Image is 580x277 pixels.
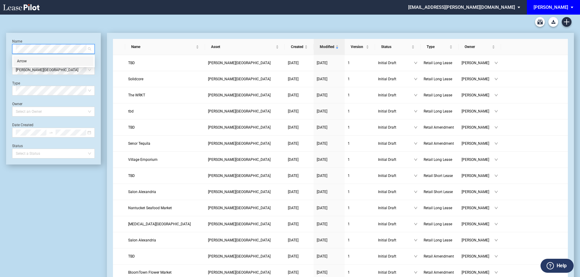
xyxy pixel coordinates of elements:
label: Type [12,81,20,85]
span: Moultrie Plaza [208,93,271,97]
span: Initial Draft [378,124,414,130]
span: [PERSON_NAME] [462,124,494,130]
a: [DATE] [288,269,311,275]
span: Retail Short Lease [424,190,453,194]
span: 1 [348,222,350,226]
a: Nantucket Seafood Market [128,205,202,211]
span: down [414,206,418,210]
a: [PERSON_NAME][GEOGRAPHIC_DATA] [208,189,282,195]
span: [PERSON_NAME] [462,140,494,147]
a: Salon Alexandria [128,189,202,195]
span: 1 [348,254,350,258]
a: Create new document [562,17,571,27]
a: 1 [348,157,372,163]
th: Status [375,39,421,55]
a: [DATE] [288,253,311,259]
span: Senor Tequila [128,141,150,146]
span: TBD [128,254,135,258]
span: Status [381,44,410,50]
a: 1 [348,237,372,243]
span: Version [351,44,365,50]
span: [PERSON_NAME] [462,76,494,82]
span: Moultrie Plaza [208,270,271,275]
span: [DATE] [288,254,299,258]
span: Retail Amendment [424,141,454,146]
span: [DATE] [288,77,299,81]
span: [DATE] [288,190,299,194]
span: down [414,222,418,226]
span: down [414,190,418,194]
div: Arrow [17,58,90,64]
a: 1 [348,221,372,227]
span: down [414,61,418,65]
span: Moultrie Plaza [208,174,271,178]
a: [PERSON_NAME][GEOGRAPHIC_DATA] [208,205,282,211]
span: TBD [128,125,135,130]
span: [DATE] [317,125,327,130]
span: Retail Long Lease [424,206,452,210]
a: Retail Amendment [424,253,455,259]
span: Moultrie Plaza [208,222,271,226]
a: [DATE] [288,189,311,195]
a: [DATE] [317,221,342,227]
span: Retail Short Lease [424,174,453,178]
span: [DATE] [317,238,327,242]
a: [DATE] [288,140,311,147]
label: Name [12,39,22,43]
button: Help [541,259,574,273]
span: 1 [348,174,350,178]
span: 1 [348,141,350,146]
span: [DATE] [317,270,327,275]
a: Retail Long Lease [424,92,455,98]
span: [PERSON_NAME] [462,108,494,114]
span: [DATE] [288,238,299,242]
a: [PERSON_NAME][GEOGRAPHIC_DATA] [208,108,282,114]
a: [PERSON_NAME][GEOGRAPHIC_DATA] [208,76,282,82]
span: Retail Long Lease [424,109,452,113]
span: Moultrie Plaza [208,206,271,210]
span: Initial Draft [378,237,414,243]
span: Retail Long Lease [424,77,452,81]
label: Help [557,262,567,270]
a: Salon Alexandria [128,237,202,243]
label: Date Created [12,123,33,127]
md-menu: Download Blank Form List [547,17,560,27]
a: Retail Long Lease [424,205,455,211]
span: down [494,254,498,258]
span: [DATE] [317,190,327,194]
span: [DATE] [317,206,327,210]
span: [DATE] [288,61,299,65]
span: Moultrie Plaza [208,109,271,113]
a: Senor Tequila [128,140,202,147]
span: 1 [348,238,350,242]
span: Salon Alexandria [128,190,156,194]
a: TBD [128,173,202,179]
span: down [494,222,498,226]
span: down [494,271,498,274]
a: [DATE] [288,205,311,211]
a: 1 [348,189,372,195]
span: Modified [320,44,334,50]
span: Retail Amendment [424,254,454,258]
a: [DATE] [317,205,342,211]
a: 1 [348,140,372,147]
a: Retail Long Lease [424,108,455,114]
span: Initial Draft [378,253,414,259]
span: SEROTONIN CENTER [128,222,191,226]
span: 1 [348,190,350,194]
a: [DATE] [317,92,342,98]
span: [DATE] [317,61,327,65]
span: [DATE] [288,158,299,162]
a: TBD [128,253,202,259]
span: Asset [211,44,275,50]
span: Retail Long Lease [424,61,452,65]
a: [PERSON_NAME][GEOGRAPHIC_DATA] [208,253,282,259]
span: 1 [348,61,350,65]
a: Retail Long Lease [424,221,455,227]
div: [PERSON_NAME] [534,5,568,10]
span: TBD [128,61,135,65]
span: Created [291,44,303,50]
span: down [414,158,418,161]
span: [DATE] [288,222,299,226]
span: Initial Draft [378,76,414,82]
